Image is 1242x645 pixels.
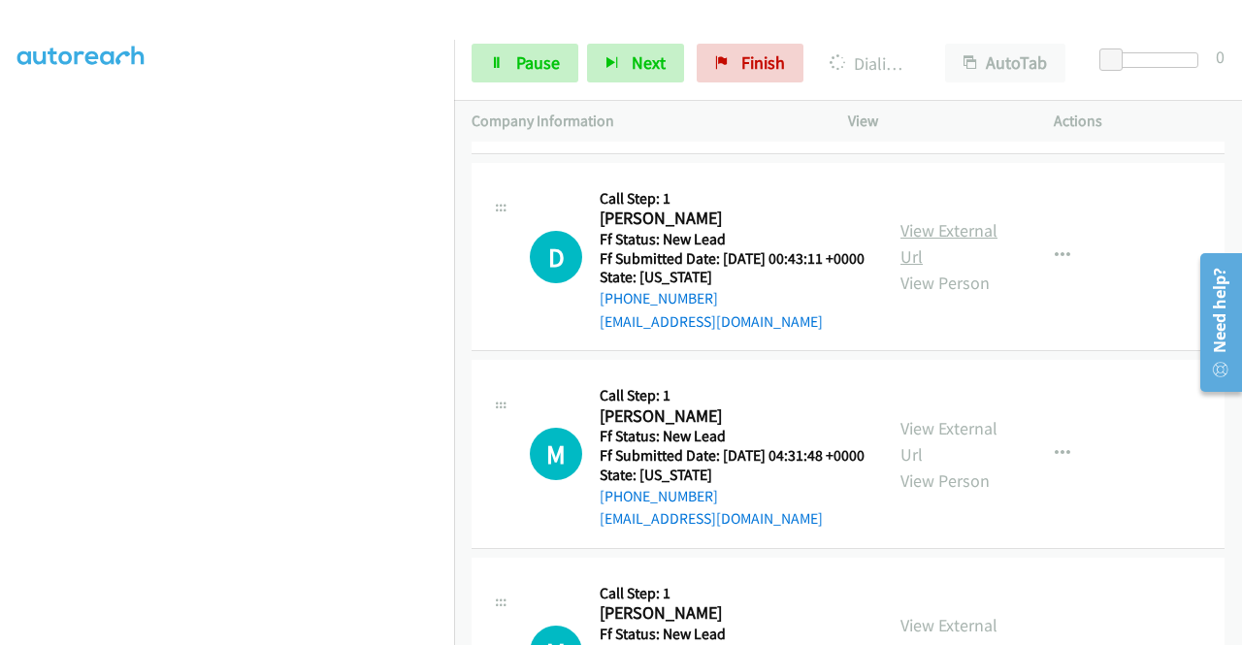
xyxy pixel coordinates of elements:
[600,509,823,528] a: [EMAIL_ADDRESS][DOMAIN_NAME]
[472,44,578,82] a: Pause
[741,51,785,74] span: Finish
[900,272,990,294] a: View Person
[530,231,582,283] h1: D
[600,189,865,209] h5: Call Step: 1
[600,208,865,230] h2: [PERSON_NAME]
[472,110,813,133] p: Company Information
[900,417,997,466] a: View External Url
[600,405,865,428] h2: [PERSON_NAME]
[600,249,865,269] h5: Ff Submitted Date: [DATE] 00:43:11 +0000
[600,230,865,249] h5: Ff Status: New Lead
[530,428,582,480] div: The call is yet to be attempted
[900,219,997,268] a: View External Url
[848,110,1019,133] p: View
[600,487,718,505] a: [PHONE_NUMBER]
[530,428,582,480] h1: M
[1054,110,1225,133] p: Actions
[600,289,718,307] a: [PHONE_NUMBER]
[600,312,823,331] a: [EMAIL_ADDRESS][DOMAIN_NAME]
[600,446,865,466] h5: Ff Submitted Date: [DATE] 04:31:48 +0000
[1216,44,1225,70] div: 0
[600,268,865,287] h5: State: [US_STATE]
[632,51,666,74] span: Next
[530,231,582,283] div: The call is yet to be attempted
[945,44,1065,82] button: AutoTab
[587,44,684,82] button: Next
[900,469,990,492] a: View Person
[600,584,865,603] h5: Call Step: 1
[600,427,865,446] h5: Ff Status: New Lead
[600,386,865,405] h5: Call Step: 1
[600,602,865,625] h2: [PERSON_NAME]
[600,625,865,644] h5: Ff Status: New Lead
[697,44,803,82] a: Finish
[516,51,560,74] span: Pause
[1187,245,1242,400] iframe: Resource Center
[600,466,865,485] h5: State: [US_STATE]
[830,50,910,77] p: Dialing [PERSON_NAME]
